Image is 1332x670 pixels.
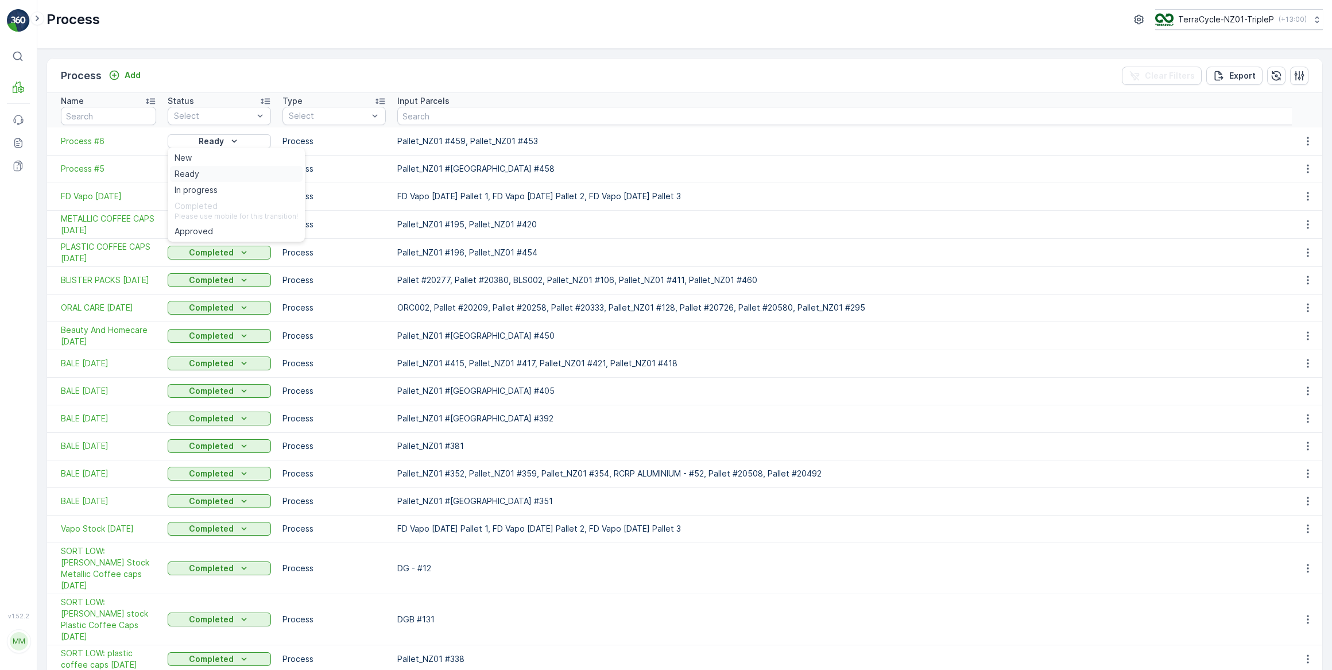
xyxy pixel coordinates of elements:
p: Process [282,614,386,625]
p: Process [282,468,386,479]
p: Completed [189,523,234,535]
p: Ready [199,135,224,147]
div: MM [10,632,28,650]
p: Process [47,10,100,29]
span: 114 [67,207,80,217]
button: Add [104,68,145,82]
a: FD Vapo 19.08.25 [61,191,156,202]
span: Net Weight : [10,226,60,236]
p: Completed [189,274,234,286]
p: Type [282,95,303,107]
a: Process #5 [61,163,156,175]
span: ORAL CARE [DATE] [61,302,156,313]
a: BALE 24/06/2025 [61,468,156,479]
p: Completed [189,302,234,313]
p: Add [125,69,141,81]
p: Process [282,274,386,286]
a: METALLIC COFFEE CAPS 18/09/2025 [61,213,156,236]
span: BLISTER PACKS [DATE] [61,274,156,286]
span: Material : [10,283,49,293]
p: ( +13:00 ) [1279,15,1307,24]
button: Completed [168,522,271,536]
p: Process [282,495,386,507]
p: Process [282,358,386,369]
button: Completed [168,329,271,343]
a: SORT LOW: Napier stock Plastic Coffee Caps 28/05/25 [61,597,156,642]
p: Completed [189,358,234,369]
span: Bale [61,264,78,274]
span: PLASTIC COFFEE CAPS [DATE] [61,241,156,264]
button: Completed [168,273,271,287]
p: Status [168,95,194,107]
p: Export [1229,70,1256,82]
p: Process [282,135,386,147]
button: Completed [168,439,271,453]
button: Completed [168,246,271,260]
p: Completed [189,440,234,452]
p: Process [282,413,386,424]
p: TerraCycle-NZ01-TripleP [1178,14,1274,25]
span: BALE [DATE] [61,495,156,507]
img: TC_7kpGtVS.png [1155,13,1174,26]
span: METALLIC COFFEE CAPS [DATE] [61,213,156,236]
button: Completed [168,357,271,370]
p: Pallet_NZ01 #521 [626,10,703,24]
span: Approved [175,226,213,237]
p: Process [282,653,386,665]
ul: Ready [168,148,305,242]
button: Clear Filters [1122,67,1202,85]
a: Beauty And Homecare 31/7/25 [61,324,156,347]
a: ORAL CARE 8/09/2025 [61,302,156,313]
p: Process [282,163,386,175]
span: FD Vapo [DATE] [61,191,156,202]
p: Completed [189,385,234,397]
p: Completed [189,653,234,665]
p: Process [282,385,386,397]
button: TerraCycle-NZ01-TripleP(+13:00) [1155,9,1323,30]
span: BALE [DATE] [61,385,156,397]
span: Total Weight : [10,207,67,217]
button: Export [1206,67,1263,85]
span: New [175,152,192,164]
p: Completed [189,468,234,479]
button: Completed [168,301,271,315]
span: BALE [DATE] [61,413,156,424]
span: In progress [175,184,218,196]
a: BALE 08/07/2025 [61,440,156,452]
p: Process [282,330,386,342]
p: Process [282,563,386,574]
p: Process [282,523,386,535]
button: Completed [168,561,271,575]
a: Vapo Stock 19/6/25 [61,523,156,535]
span: Ready [175,168,199,180]
p: Process [61,68,102,84]
a: BALE 23/06/2025 [61,495,156,507]
span: BALE [DATE] [61,440,156,452]
a: BLISTER PACKS 8/09/2025 [61,274,156,286]
a: BALE 12/07/2025 [61,413,156,424]
p: Process [282,440,386,452]
input: Search [61,107,156,125]
p: Input Parcels [397,95,450,107]
span: NZ-A0001 I Aluminium flexibles [49,283,175,293]
button: Completed [168,494,271,508]
span: Pallet_NZ01 #521 [38,188,104,198]
p: Process [282,302,386,313]
button: Ready [168,134,271,148]
span: SORT LOW: [PERSON_NAME] Stock Metallic Coffee caps [DATE] [61,545,156,591]
p: Completed [189,247,234,258]
p: Completed [189,614,234,625]
p: Completed [189,563,234,574]
button: Completed [168,613,271,626]
a: BALE 22/07/2025 [61,385,156,397]
span: 20 [64,245,75,255]
p: Name [61,95,84,107]
span: v 1.52.2 [7,613,30,619]
p: Completed [189,330,234,342]
img: logo [7,9,30,32]
span: Vapo Stock [DATE] [61,523,156,535]
p: Clear Filters [1145,70,1195,82]
a: Process #6 [61,135,156,147]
